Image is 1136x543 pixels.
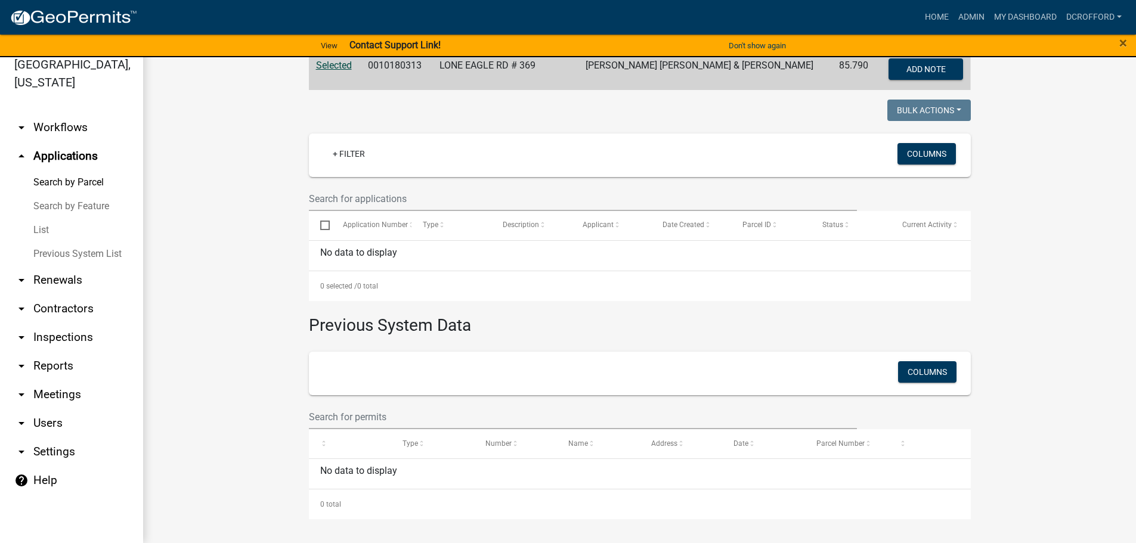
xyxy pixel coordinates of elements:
[805,429,888,458] datatable-header-cell: Parcel Number
[811,211,891,240] datatable-header-cell: Status
[309,489,971,519] div: 0 total
[474,429,557,458] datatable-header-cell: Number
[887,100,971,121] button: Bulk Actions
[14,273,29,287] i: arrow_drop_down
[651,211,731,240] datatable-header-cell: Date Created
[309,241,971,271] div: No data to display
[906,64,946,73] span: Add Note
[954,6,989,29] a: Admin
[722,429,805,458] datatable-header-cell: Date
[14,359,29,373] i: arrow_drop_down
[902,221,952,229] span: Current Activity
[14,120,29,135] i: arrow_drop_down
[989,6,1061,29] a: My Dashboard
[403,439,418,448] span: Type
[733,439,748,448] span: Date
[583,221,614,229] span: Applicant
[731,211,811,240] datatable-header-cell: Parcel ID
[323,143,374,165] a: + Filter
[485,439,512,448] span: Number
[14,387,29,402] i: arrow_drop_down
[1119,35,1127,51] span: ×
[309,301,971,338] h3: Previous System Data
[898,361,957,383] button: Columns
[578,51,832,90] td: [PERSON_NAME] [PERSON_NAME] & [PERSON_NAME]
[891,211,971,240] datatable-header-cell: Current Activity
[557,429,640,458] datatable-header-cell: Name
[724,36,791,55] button: Don't show again
[14,149,29,163] i: arrow_drop_up
[491,211,571,240] datatable-header-cell: Description
[361,51,432,90] td: 0010180313
[391,429,474,458] datatable-header-cell: Type
[316,60,352,71] a: Selected
[309,459,971,489] div: No data to display
[309,271,971,301] div: 0 total
[432,51,548,90] td: LONE EAGLE RD # 369
[309,405,858,429] input: Search for permits
[568,439,588,448] span: Name
[14,330,29,345] i: arrow_drop_down
[822,221,843,229] span: Status
[571,211,651,240] datatable-header-cell: Applicant
[920,6,954,29] a: Home
[832,51,877,90] td: 85.790
[640,429,723,458] datatable-header-cell: Address
[309,187,858,211] input: Search for applications
[1061,6,1126,29] a: dcrofford
[343,221,408,229] span: Application Number
[14,416,29,430] i: arrow_drop_down
[651,439,677,448] span: Address
[663,221,704,229] span: Date Created
[411,211,491,240] datatable-header-cell: Type
[14,302,29,316] i: arrow_drop_down
[349,39,441,51] strong: Contact Support Link!
[14,445,29,459] i: arrow_drop_down
[14,473,29,488] i: help
[897,143,956,165] button: Columns
[316,36,342,55] a: View
[332,211,411,240] datatable-header-cell: Application Number
[320,282,357,290] span: 0 selected /
[309,211,332,240] datatable-header-cell: Select
[816,439,865,448] span: Parcel Number
[1119,36,1127,50] button: Close
[503,221,539,229] span: Description
[423,221,438,229] span: Type
[742,221,771,229] span: Parcel ID
[889,58,963,80] button: Add Note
